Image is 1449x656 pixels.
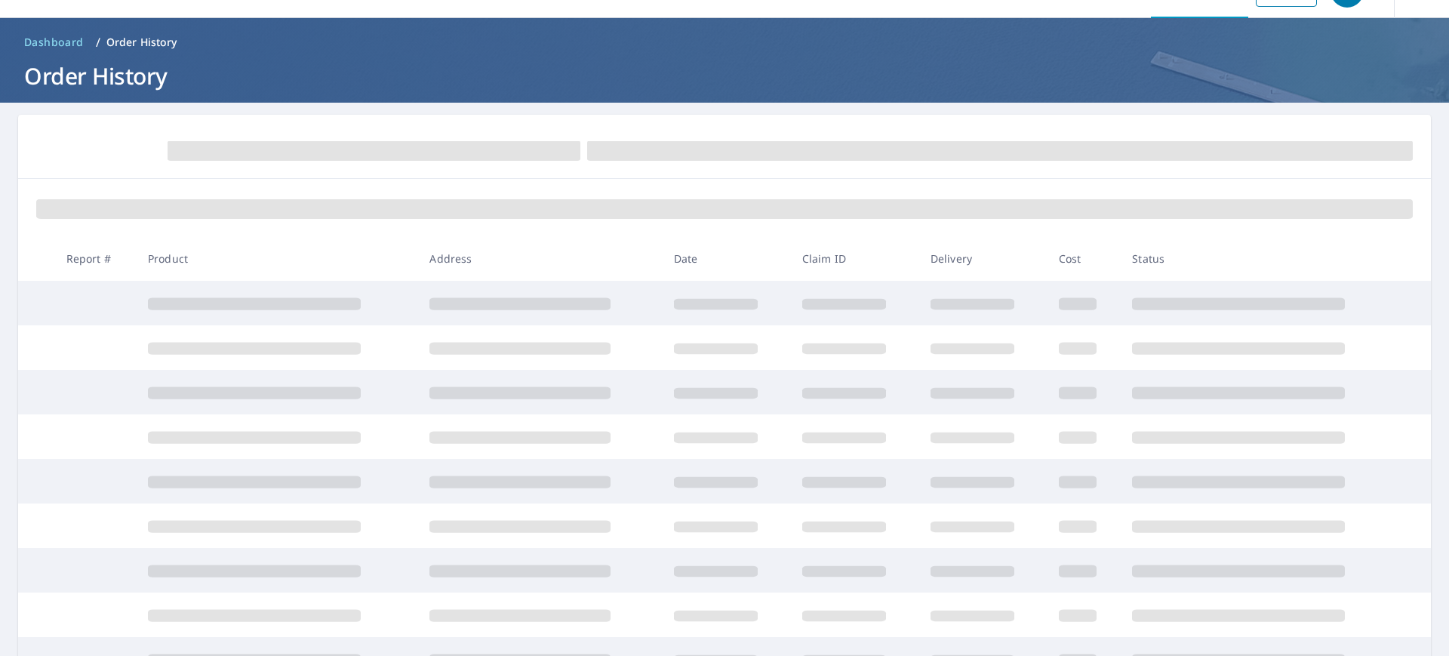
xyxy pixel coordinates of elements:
[136,236,417,281] th: Product
[18,30,1431,54] nav: breadcrumb
[1120,236,1402,281] th: Status
[417,236,661,281] th: Address
[96,33,100,51] li: /
[106,35,177,50] p: Order History
[18,30,90,54] a: Dashboard
[1047,236,1121,281] th: Cost
[24,35,84,50] span: Dashboard
[790,236,918,281] th: Claim ID
[18,60,1431,91] h1: Order History
[918,236,1047,281] th: Delivery
[662,236,790,281] th: Date
[54,236,136,281] th: Report #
